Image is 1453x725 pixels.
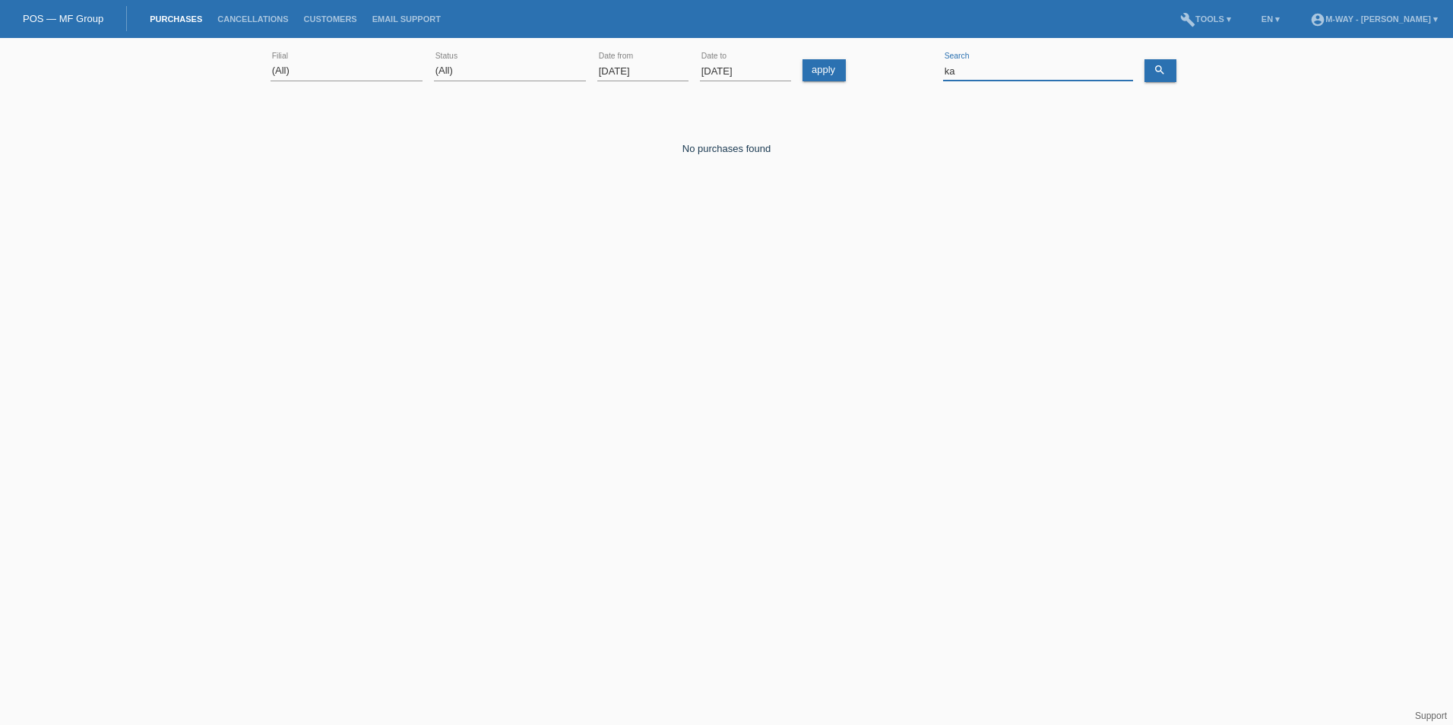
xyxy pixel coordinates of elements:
a: account_circlem-way - [PERSON_NAME] ▾ [1303,14,1445,24]
a: POS — MF Group [23,13,103,24]
a: apply [802,59,846,81]
i: build [1180,12,1195,27]
a: EN ▾ [1254,14,1287,24]
i: account_circle [1310,12,1325,27]
a: Email Support [365,14,448,24]
i: search [1154,64,1166,76]
a: Purchases [142,14,210,24]
a: buildTools ▾ [1173,14,1239,24]
a: search [1144,59,1176,82]
a: Customers [296,14,365,24]
a: Cancellations [210,14,296,24]
div: No purchases found [271,120,1182,154]
a: Support [1415,711,1447,721]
